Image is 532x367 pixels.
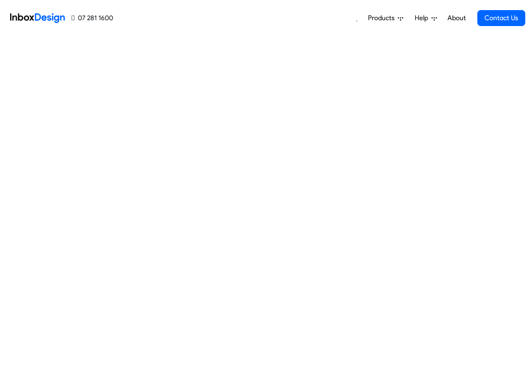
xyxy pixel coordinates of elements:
span: Products [368,13,398,23]
a: Products [365,10,407,26]
a: 07 281 1600 [71,13,113,23]
a: Contact Us [477,10,525,26]
a: Help [411,10,440,26]
a: About [445,10,468,26]
span: Help [415,13,431,23]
